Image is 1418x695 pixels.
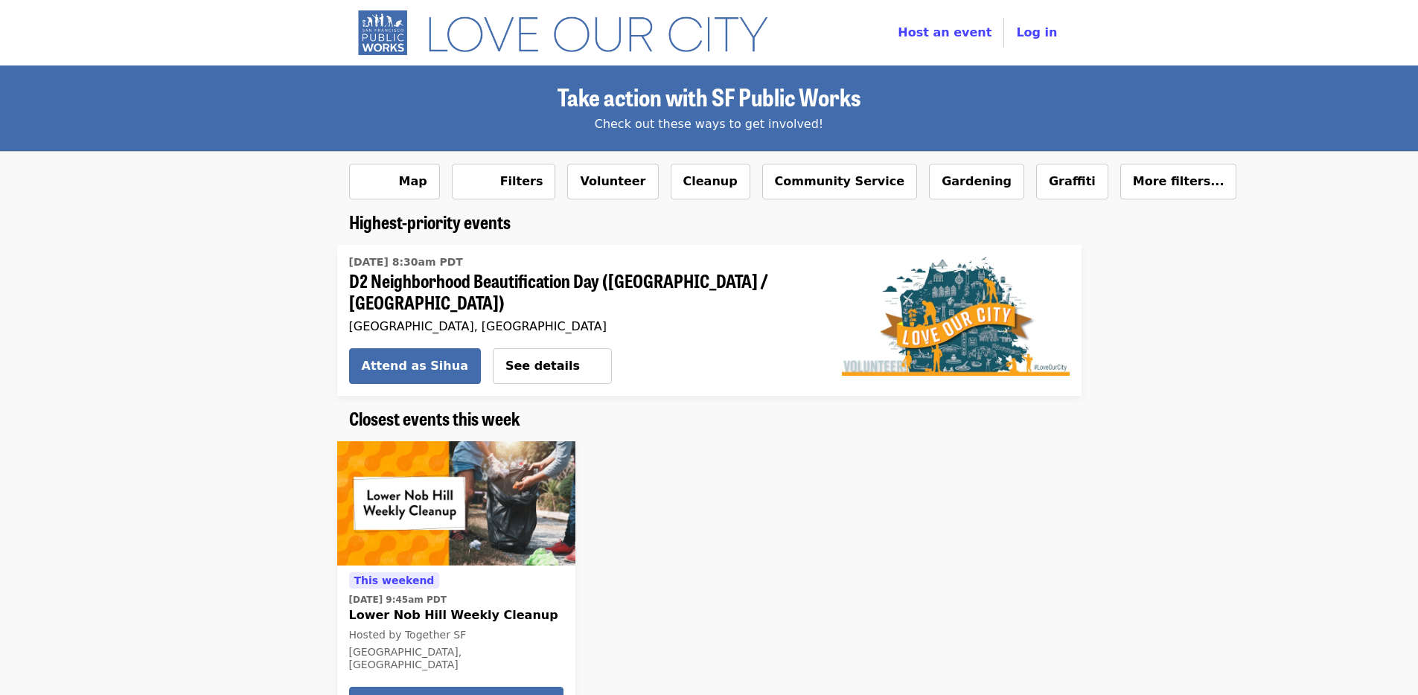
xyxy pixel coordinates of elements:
button: Community Service [762,164,918,199]
a: See details for "Lower Nob Hill Weekly Cleanup" [349,571,563,674]
i: search icon [872,25,884,39]
button: See details [493,348,612,384]
span: Filters [500,174,543,188]
button: Cleanup [671,164,750,199]
button: Volunteer [567,164,658,199]
span: Highest-priority events [349,208,511,234]
a: Closest events this week [349,408,520,429]
span: Lower Nob Hill Weekly Cleanup [349,606,563,624]
span: More filters... [1133,174,1224,188]
button: Log in [1004,18,1069,48]
button: Graffiti [1036,164,1108,199]
time: [DATE] 8:30am PDT [349,254,463,270]
span: Attend as Sihua [362,357,468,375]
span: This weekend [354,574,435,586]
div: [GEOGRAPHIC_DATA], [GEOGRAPHIC_DATA] [349,319,806,333]
i: arrow-right icon [589,359,599,373]
i: map icon [362,174,375,188]
div: Closest events this week [337,408,1082,429]
span: Hosted by Together SF [349,629,467,641]
span: Take action with SF Public Works [558,79,860,114]
div: [GEOGRAPHIC_DATA], [GEOGRAPHIC_DATA] [349,646,563,671]
span: Log in [1016,25,1057,39]
a: D2 Neighborhood Beautification Day (Russian Hill / Fillmore) [830,245,1082,396]
a: Host an event [898,25,991,39]
a: See details for "D2 Neighborhood Beautification Day (Russian Hill / Fillmore)" [349,251,806,336]
button: Filters (0 selected) [452,164,556,199]
img: Lower Nob Hill Weekly Cleanup organized by Together SF [337,441,575,566]
div: Check out these ways to get involved! [349,115,1070,133]
button: More filters... [1120,164,1237,199]
input: Search [893,15,905,51]
img: D2 Neighborhood Beautification Day (Russian Hill / Fillmore) organized by SF Public Works [842,257,1070,376]
i: sliders-h icon [464,174,476,188]
button: Attend as Sihua [349,348,481,384]
span: See details [505,359,580,373]
span: D2 Neighborhood Beautification Day ([GEOGRAPHIC_DATA] / [GEOGRAPHIC_DATA]) [349,270,806,313]
img: SF Public Works - Home [349,9,791,57]
button: Show map view [349,164,440,199]
span: Closest events this week [349,405,520,431]
a: Lower Nob Hill Weekly Cleanup [337,441,575,566]
time: [DATE] 9:45am PDT [349,593,447,606]
span: Map [399,174,427,188]
button: Gardening [929,164,1024,199]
